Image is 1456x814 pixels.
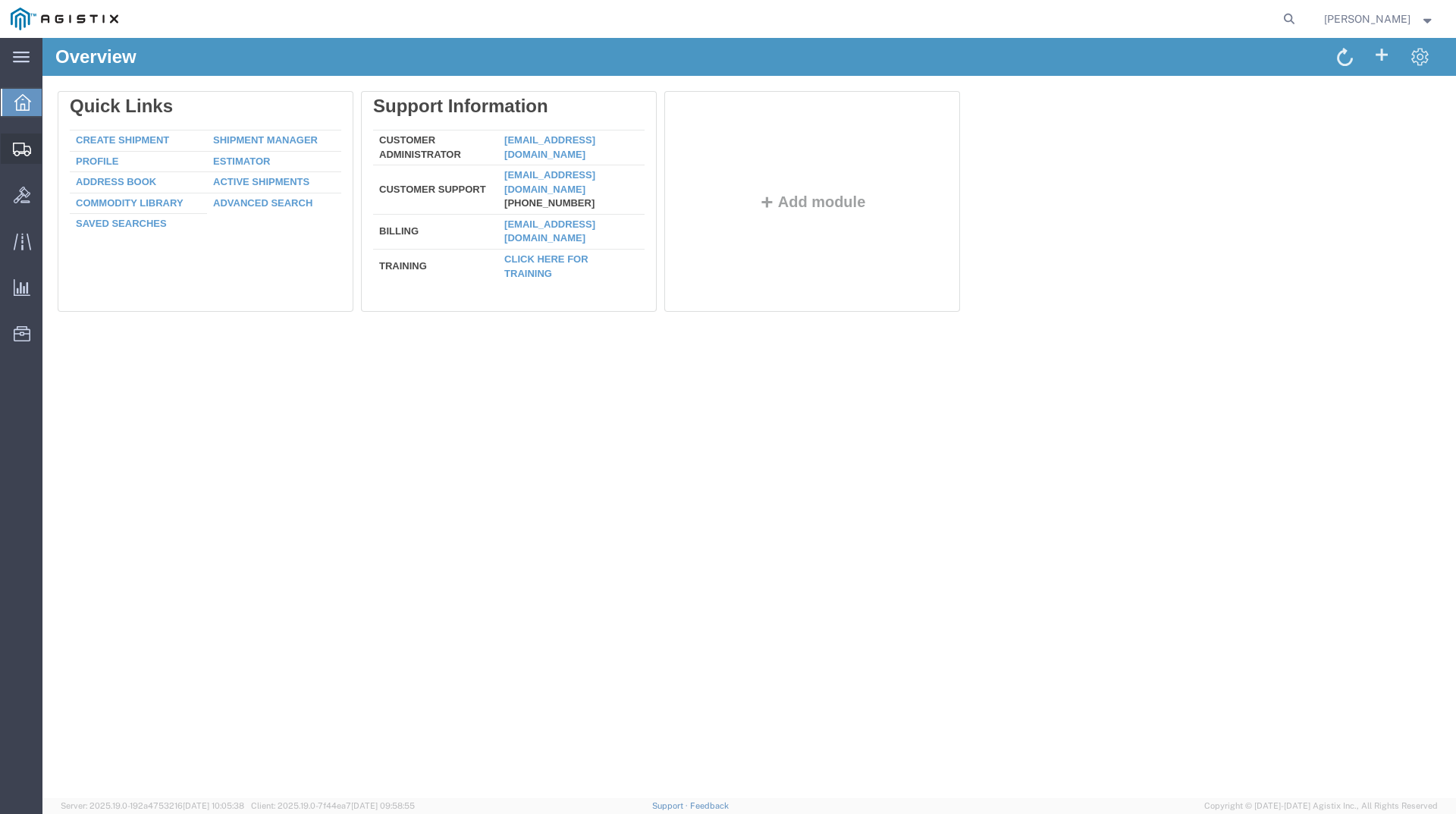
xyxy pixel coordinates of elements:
span: Server: 2025.19.0-192a4753216 [61,801,244,810]
a: Click here for training [462,215,546,241]
div: Support Information [331,58,602,79]
a: [EMAIL_ADDRESS][DOMAIN_NAME] [462,181,553,206]
a: Active Shipments [171,138,267,149]
a: Feedback [690,801,729,810]
a: Shipment Manager [171,96,275,108]
a: Profile [33,118,76,129]
iframe: FS Legacy Container [42,38,1456,798]
span: Copyright © [DATE]-[DATE] Agistix Inc., All Rights Reserved [1204,800,1438,812]
span: Stuart Packer [1324,11,1410,27]
td: Customer Support [331,127,456,177]
a: [EMAIL_ADDRESS][DOMAIN_NAME] [462,96,553,122]
a: Support [652,801,690,810]
span: [DATE] 09:58:55 [351,801,415,810]
td: Billing [331,176,456,211]
td: [PHONE_NUMBER] [456,127,602,177]
span: [DATE] 10:05:38 [183,801,244,810]
button: Add module [712,156,828,172]
a: Advanced Search [171,159,270,171]
a: Address Book [33,138,114,149]
button: [PERSON_NAME] [1323,10,1436,28]
img: logo [11,8,118,30]
a: [EMAIL_ADDRESS][DOMAIN_NAME] [462,131,553,157]
a: Estimator [171,118,227,129]
td: Training [331,211,456,243]
a: Saved Searches [33,180,124,191]
a: Commodity Library [33,159,141,171]
td: Customer Administrator [331,93,456,127]
span: Client: 2025.19.0-7f44ea7 [251,801,415,810]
